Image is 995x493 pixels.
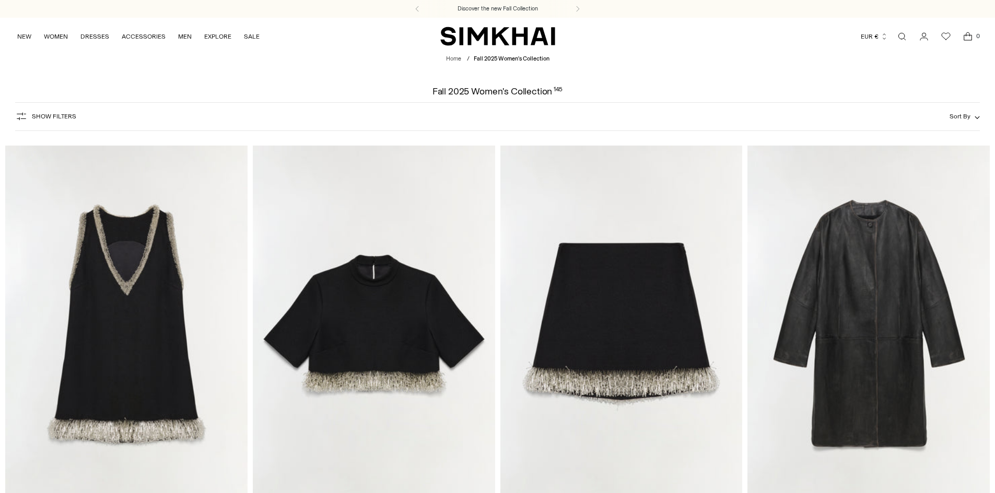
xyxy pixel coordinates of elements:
button: EUR € [861,25,888,48]
a: Open cart modal [957,26,978,47]
a: MEN [178,25,192,48]
button: Show Filters [15,108,76,125]
a: NEW [17,25,31,48]
a: Discover the new Fall Collection [458,5,538,13]
a: Open search modal [892,26,912,47]
span: Show Filters [32,113,76,120]
a: WOMEN [44,25,68,48]
a: SALE [244,25,260,48]
div: 145 [554,87,563,96]
span: 0 [973,31,982,41]
div: / [467,55,470,64]
nav: breadcrumbs [446,55,549,64]
a: EXPLORE [204,25,231,48]
span: Fall 2025 Women's Collection [474,55,549,62]
a: Home [446,55,461,62]
a: ACCESSORIES [122,25,166,48]
h1: Fall 2025 Women's Collection [432,87,563,96]
a: DRESSES [80,25,109,48]
a: SIMKHAI [440,26,555,46]
a: Wishlist [935,26,956,47]
a: Go to the account page [914,26,934,47]
span: Sort By [950,113,970,120]
button: Sort By [950,111,980,122]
